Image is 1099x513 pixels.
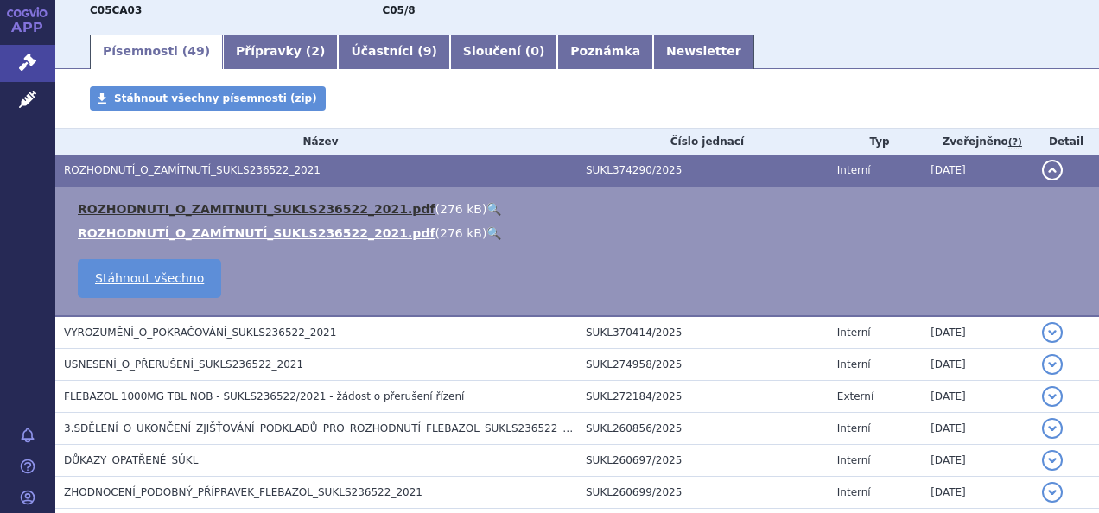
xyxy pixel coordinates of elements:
[837,164,871,176] span: Interní
[223,35,338,69] a: Přípravky (2)
[577,129,829,155] th: Číslo jednací
[64,326,336,339] span: VYROZUMĚNÍ_O_POKRAČOVÁNÍ_SUKLS236522_2021
[1042,160,1063,180] button: detail
[187,44,204,58] span: 49
[64,422,589,434] span: 3.SDĚLENÍ_O_UKONČENÍ_ZJIŠŤOVÁNÍ_PODKLADŮ_PRO_ROZHODNUTÍ_FLEBAZOL_SUKLS236522_2021
[922,445,1033,477] td: [DATE]
[338,35,449,69] a: Účastníci (9)
[64,358,303,370] span: USNESENÍ_O_PŘERUŠENÍ_SUKLS236522_2021
[440,226,482,240] span: 276 kB
[78,200,1082,218] li: ( )
[557,35,653,69] a: Poznámka
[837,358,871,370] span: Interní
[577,381,829,413] td: SUKL272184/2025
[423,44,432,58] span: 9
[64,486,422,498] span: ZHODNOCENÍ_PODOBNÝ_PŘÍPRAVEK_FLEBAZOL_SUKLS236522_2021
[837,326,871,339] span: Interní
[1042,322,1063,343] button: detail
[64,390,464,402] span: FLEBAZOL 1000MG TBL NOB - SUKLS236522/2021 - žádost o přerušení řízení
[486,202,501,216] a: 🔍
[1042,386,1063,407] button: detail
[1008,136,1022,149] abbr: (?)
[90,4,142,16] strong: DIOSMIN
[78,202,435,216] a: ROZHODNUTI_O_ZAMITNUTI_SUKLS236522_2021.pdf
[64,454,198,466] span: DŮKAZY_OPATŘENÉ_SÚKL
[440,202,482,216] span: 276 kB
[837,390,873,402] span: Externí
[114,92,317,104] span: Stáhnout všechny písemnosti (zip)
[837,422,871,434] span: Interní
[450,35,557,69] a: Sloučení (0)
[90,35,223,69] a: Písemnosti (49)
[837,486,871,498] span: Interní
[922,155,1033,187] td: [DATE]
[1033,129,1099,155] th: Detail
[530,44,539,58] span: 0
[922,477,1033,509] td: [DATE]
[577,349,829,381] td: SUKL274958/2025
[90,86,326,111] a: Stáhnout všechny písemnosti (zip)
[78,226,435,240] a: ROZHODNUTÍ_O_ZAMÍTNUTÍ_SUKLS236522_2021.pdf
[1042,482,1063,503] button: detail
[64,164,321,176] span: ROZHODNUTÍ_O_ZAMÍTNUTÍ_SUKLS236522_2021
[577,155,829,187] td: SUKL374290/2025
[922,349,1033,381] td: [DATE]
[78,259,221,298] a: Stáhnout všechno
[922,381,1033,413] td: [DATE]
[1042,418,1063,439] button: detail
[486,226,501,240] a: 🔍
[922,413,1033,445] td: [DATE]
[577,413,829,445] td: SUKL260856/2025
[829,129,922,155] th: Typ
[577,477,829,509] td: SUKL260699/2025
[78,225,1082,242] li: ( )
[382,4,415,16] strong: léčivé látky používané u chronické žilní nemoci – bioflavonoidy
[1042,450,1063,471] button: detail
[837,454,871,466] span: Interní
[653,35,754,69] a: Newsletter
[922,316,1033,349] td: [DATE]
[311,44,320,58] span: 2
[577,316,829,349] td: SUKL370414/2025
[1042,354,1063,375] button: detail
[922,129,1033,155] th: Zveřejněno
[577,445,829,477] td: SUKL260697/2025
[55,129,577,155] th: Název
